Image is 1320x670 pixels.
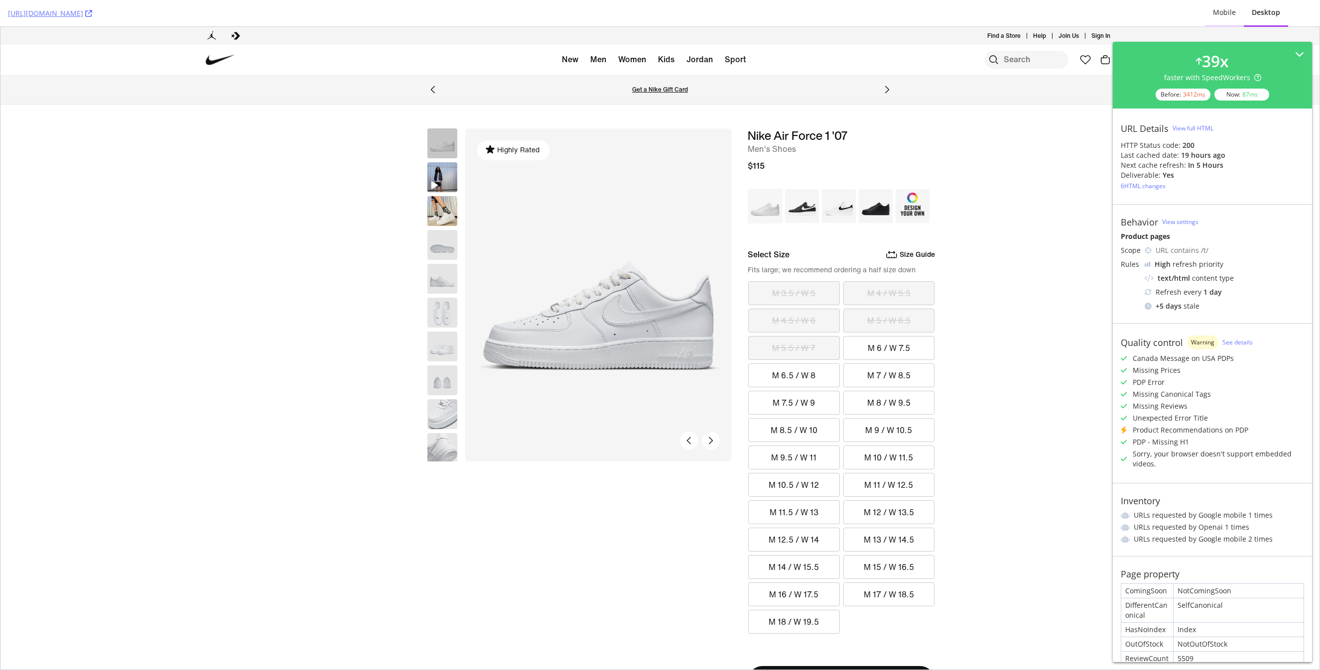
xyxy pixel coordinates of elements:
a: See details [1222,338,1253,346]
p: Help [1033,4,1046,13]
a: Women [618,25,646,40]
a: Bag Items: 0 [1096,24,1114,42]
div: Desktop [1252,7,1280,17]
div: + 5 days [1156,301,1182,311]
label: M 18 / W 19.5 [748,583,839,606]
h1: Nike Air Force 1 '07 [747,102,934,116]
a: Jordan [205,3,217,15]
div: Yes [1163,170,1174,180]
img: Black/White [784,162,819,197]
span: Warning [1191,339,1214,345]
a: Nike Home Page [205,18,235,48]
div: View full HTML [1173,124,1213,132]
div: Product pages [1121,231,1304,241]
span: $115 [747,133,764,145]
label: M 8 / W 9.5 [843,364,934,387]
label: M 9.5 / W 11 [748,419,839,442]
li: URLs requested by Google mobile 2 times [1121,534,1304,544]
div: PDP Error [1133,377,1165,387]
label: M 11.5 / W 13 [748,474,839,497]
label: M 5.5 / W 7 [748,310,839,333]
div: Rules [1121,259,1141,269]
div: Sorry, your browser doesn't support embedded videos. [1133,449,1304,469]
p: Find a Store [987,4,1020,13]
div: Last cached date: [1121,150,1179,160]
div: Canada Message on USA PDPs [1133,353,1234,363]
a: Converse [229,3,241,15]
div: text/html [1158,273,1190,283]
img: Nike Air Force 1 '07 Men's Shoes [427,372,457,402]
a: Men [590,25,606,40]
a: View settings [1162,218,1198,226]
label: M 5 / W 6.5 [843,282,934,305]
label: M 11 / W 12.5 [843,447,934,469]
a: Favorites [1076,24,1094,42]
div: SelfCanonical [1174,598,1304,622]
div: ComingSoon [1121,584,1173,598]
label: M 16 / W 17.5 [748,556,839,579]
div: Next cache refresh: [1121,160,1186,170]
div: Missing Reviews [1133,401,1188,411]
div: 19 hours ago [1181,150,1225,160]
div: stale [1145,301,1304,311]
li: Fits large; we recommend ordering a half size down [747,237,934,248]
div: URL Details [1121,123,1169,134]
div: 5509 [1174,652,1304,666]
div: Refresh every [1145,287,1304,297]
div: content type [1145,273,1304,283]
button: 6HTML changes [1121,180,1166,192]
div: Mobile [1213,7,1236,17]
img: AIR+FORCE+1+%2707.jpg [427,135,457,173]
button: Search [984,24,1002,42]
div: High [1155,259,1171,269]
img: Nike Air Force 1 '07 Men's Shoes [427,169,457,199]
label: M 14 / W 15.5 [748,529,839,552]
div: DifferentCanonical [1121,598,1173,622]
div: OutOfStock [1121,637,1173,651]
div: Missing Prices [1133,365,1181,375]
div: in 5 hours [1188,160,1223,170]
img: Nike Air Force 1 '07 Men's Shoes [427,271,457,301]
label: M 17 / W 18.5 [843,556,934,579]
div: Unexpected Error Title [1133,413,1208,423]
button: Previous product image [679,405,697,423]
a: Jordan [686,25,712,40]
div: faster with SpeedWorkers [1164,73,1261,83]
input: Search Products [1002,24,1064,42]
div: 87 ms [1242,90,1258,99]
img: Nike Air Force 1 '07 Men's Shoes [427,203,457,233]
label: M 12.5 / W 14 [748,501,839,524]
span: Highly Rated [495,117,541,133]
div: Before: [1156,89,1210,101]
div: Deliverable: [1121,170,1161,180]
li: URLs requested by Google mobile 1 times [1121,510,1304,520]
p: Sign In [1091,4,1110,13]
div: 39 x [1202,50,1229,73]
div: ReviewCount [1121,652,1173,666]
div: 1 day [1203,287,1222,297]
span: Size Guide [899,222,934,232]
label: M 7 / W 8.5 [843,337,934,360]
div: HTTP Status code: [1121,140,1304,150]
div: NotOutOfStock [1174,637,1304,651]
a: Black/Black [858,162,893,201]
div: NotComingSoon [1174,584,1304,598]
a: White/Black [821,162,856,201]
label: M 15 / W 16.5 [843,529,934,552]
img: Nike Air Force 1 '07 Men's Shoes [427,305,457,335]
label: M 7.5 / W 9 [748,364,839,387]
div: Inventory [1121,495,1160,506]
label: M 10 / W 11.5 [843,419,934,442]
div: Missing Canonical Tags [1133,389,1211,399]
img: Nike Air Force 1 '07 Men's Shoes [427,338,457,368]
div: Behavior [1121,217,1158,227]
a: Get a Nike Gift Card [632,58,687,67]
div: Now: [1214,89,1269,101]
img: White/White [747,162,782,197]
a: Size Guide [885,222,934,233]
label: M 6.5 / W 8 [748,337,839,360]
div: Scope [1121,245,1141,255]
img: White/Black [821,162,856,197]
label: M 3.5 / W 5 [748,255,839,278]
div: URL contains /t/ [1156,245,1304,255]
